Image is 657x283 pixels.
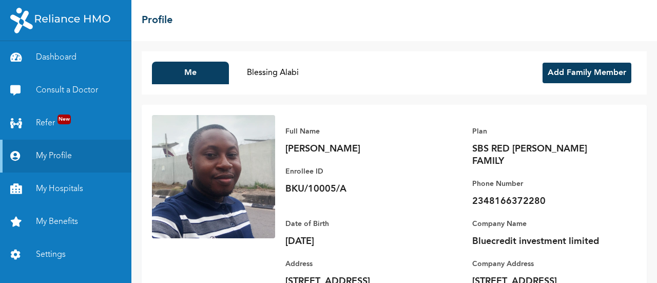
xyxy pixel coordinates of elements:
p: Company Address [472,258,616,270]
img: RelianceHMO's Logo [10,8,110,33]
button: Add Family Member [543,63,631,83]
p: Company Name [472,218,616,230]
p: SBS RED [PERSON_NAME] FAMILY [472,143,616,167]
h2: Profile [142,13,172,28]
p: Date of Birth [285,218,429,230]
p: Enrollee ID [285,165,429,178]
button: Blessing Alabi [234,62,311,84]
p: Full Name [285,125,429,138]
p: [PERSON_NAME] [285,143,429,155]
p: [DATE] [285,235,429,248]
p: BKU/10005/A [285,183,429,195]
p: Phone Number [472,178,616,190]
p: Plan [472,125,616,138]
span: New [57,115,71,124]
button: Me [152,62,229,84]
p: Bluecredit investment limited [472,235,616,248]
p: Address [285,258,429,270]
p: 2348166372280 [472,195,616,207]
img: Enrollee [152,115,275,238]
